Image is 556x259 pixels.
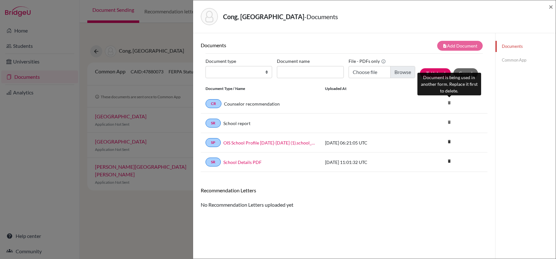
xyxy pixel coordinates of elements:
[417,73,481,95] div: Document is being used in another form. Replace it first to delete.
[206,99,221,108] a: CR
[420,68,451,78] button: publishUpload
[206,158,221,166] a: SR
[444,98,454,107] i: delete
[444,157,454,166] a: delete
[444,138,454,146] a: delete
[453,68,478,78] button: Cancel
[320,139,416,146] div: [DATE] 06:21:05 UTC
[443,44,447,48] i: note_add
[320,86,416,92] div: Uploaded at
[224,100,280,107] a: Counselor recommendation
[206,56,236,66] label: Document type
[223,13,304,20] strong: Cong, [GEOGRAPHIC_DATA]
[201,42,344,48] h6: Documents
[444,137,454,146] i: delete
[223,120,250,127] a: School report
[444,117,454,127] i: delete
[349,56,386,66] label: File - PDFs only
[444,156,454,166] i: delete
[549,3,553,11] button: Close
[549,2,553,11] span: ×
[201,86,320,92] div: Document Type / Name
[201,187,487,209] div: No Recommendation Letters uploaded yet
[437,41,483,51] button: note_addAdd Document
[495,41,556,52] a: Documents
[223,139,315,146] a: OIS School Profile [DATE]-[DATE] (1).school_wide
[223,159,262,166] a: School Details PDF
[320,159,416,166] div: [DATE] 11:01:32 UTC
[206,138,221,147] a: SP
[201,187,487,193] h6: Recommendation Letters
[495,55,556,66] a: Common App
[304,13,338,20] span: - Documents
[277,56,310,66] label: Document name
[206,119,221,128] a: SR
